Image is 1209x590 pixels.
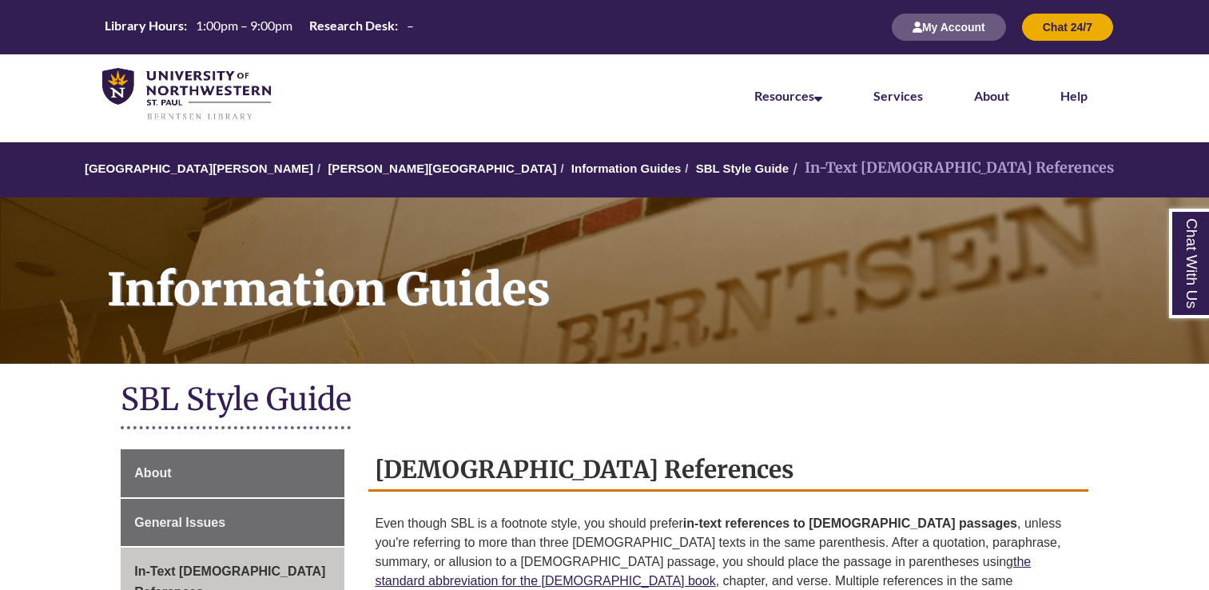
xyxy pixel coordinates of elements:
a: Help [1060,88,1088,103]
span: General Issues [134,516,225,529]
a: [GEOGRAPHIC_DATA][PERSON_NAME] [85,161,313,175]
h1: SBL Style Guide [121,380,1088,422]
a: [PERSON_NAME][GEOGRAPHIC_DATA] [328,161,556,175]
th: Research Desk: [303,17,400,34]
strong: in-text references to [DEMOGRAPHIC_DATA] passages [683,516,1017,530]
a: SBL Style Guide [696,161,789,175]
span: About [134,466,171,480]
a: General Issues [121,499,344,547]
a: Information Guides [571,161,682,175]
button: My Account [892,14,1006,41]
table: Hours Today [98,17,420,37]
h2: [DEMOGRAPHIC_DATA] References [368,449,1088,492]
a: About [121,449,344,497]
li: In-Text [DEMOGRAPHIC_DATA] References [789,157,1114,180]
a: Hours Today [98,17,420,38]
button: Chat 24/7 [1022,14,1113,41]
a: Services [873,88,923,103]
span: 1:00pm – 9:00pm [196,18,292,33]
a: My Account [892,20,1006,34]
span: – [407,18,414,33]
img: UNWSP Library Logo [102,68,271,122]
th: Library Hours: [98,17,189,34]
a: Chat 24/7 [1022,20,1113,34]
a: Resources [754,88,822,103]
a: About [974,88,1009,103]
h1: Information Guides [89,197,1209,343]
